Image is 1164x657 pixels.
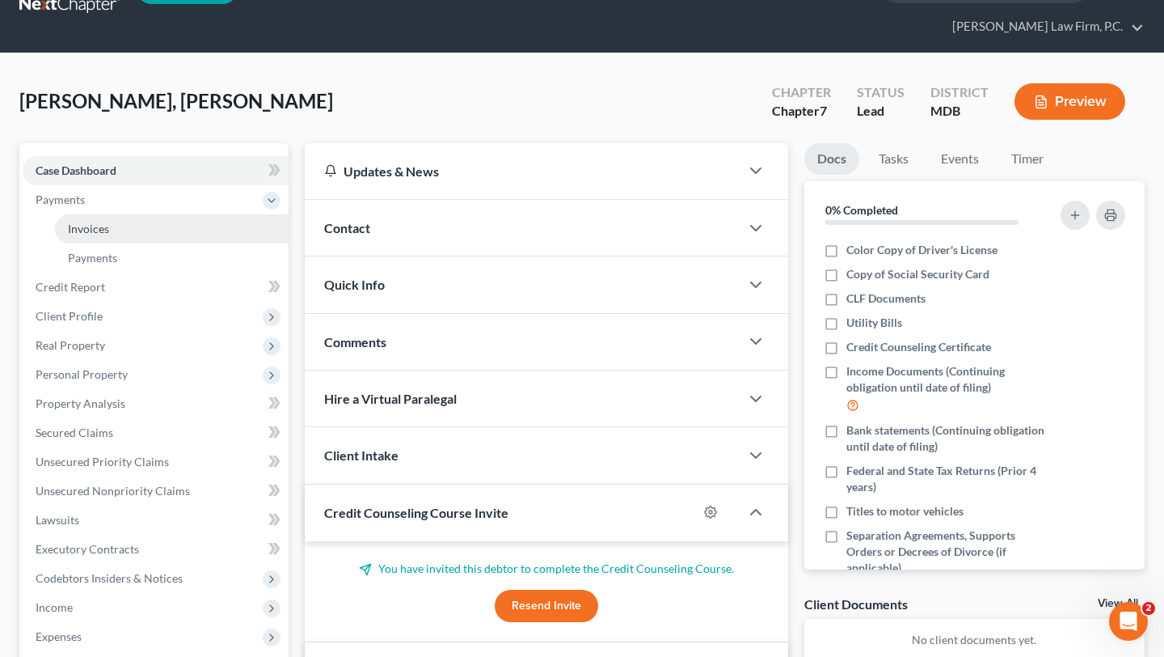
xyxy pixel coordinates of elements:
[846,528,1046,576] span: Separation Agreements, Supports Orders or Decrees of Divorce (if applicable)
[820,103,827,118] span: 7
[36,338,105,352] span: Real Property
[944,12,1144,41] a: [PERSON_NAME] Law Firm, P.C.
[36,193,85,206] span: Payments
[846,266,989,282] span: Copy of Social Security Card
[772,102,831,121] div: Chapter
[817,632,1132,648] p: No client documents yet.
[846,242,997,258] span: Color Copy of Driver's License
[36,163,116,177] span: Case Dashboard
[36,600,73,614] span: Income
[846,363,1046,396] span: Income Documents (Continuing obligation until date of filing)
[324,220,370,235] span: Contact
[36,367,128,381] span: Personal Property
[846,422,1046,455] span: Bank statements (Continuing obligation until date of filing)
[324,447,399,463] span: Client Intake
[19,89,333,112] span: [PERSON_NAME], [PERSON_NAME]
[36,426,113,439] span: Secured Claims
[866,143,921,175] a: Tasks
[36,629,82,643] span: Expenses
[23,418,289,447] a: Secured Claims
[1142,602,1155,615] span: 2
[324,561,769,577] p: You have invited this debtor to complete the Credit Counseling Course.
[324,277,385,292] span: Quick Info
[36,484,190,498] span: Unsecured Nonpriority Claims
[68,251,117,265] span: Payments
[1014,83,1125,120] button: Preview
[857,83,905,102] div: Status
[23,273,289,302] a: Credit Report
[804,596,908,612] div: Client Documents
[324,505,508,520] span: Credit Counseling Course Invite
[324,391,457,406] span: Hire a Virtual Paralegal
[36,455,169,468] span: Unsecured Priority Claims
[846,315,902,331] span: Utility Bills
[55,214,289,244] a: Invoices
[324,334,386,350] span: Comments
[772,83,831,102] div: Chapter
[998,143,1056,175] a: Timer
[36,396,125,410] span: Property Analysis
[36,571,183,585] span: Codebtors Insiders & Notices
[23,389,289,418] a: Property Analysis
[825,203,898,217] strong: 0% Completed
[324,163,720,180] div: Updates & News
[55,244,289,273] a: Payments
[930,102,989,121] div: MDB
[36,280,105,294] span: Credit Report
[928,143,992,175] a: Events
[36,513,79,527] span: Lawsuits
[23,535,289,564] a: Executory Contracts
[23,447,289,477] a: Unsecured Priority Claims
[36,542,139,556] span: Executory Contracts
[804,143,859,175] a: Docs
[857,102,905,121] div: Lead
[495,590,598,622] button: Resend Invite
[1098,598,1138,609] a: View All
[846,463,1046,495] span: Federal and State Tax Returns (Prior 4 years)
[930,83,989,102] div: District
[846,503,964,519] span: Titles to motor vehicles
[1109,602,1148,641] iframe: Intercom live chat
[23,506,289,535] a: Lawsuits
[846,290,926,307] span: CLF Documents
[846,339,991,355] span: Credit Counseling Certificate
[36,309,103,323] span: Client Profile
[68,222,109,235] span: Invoices
[23,477,289,506] a: Unsecured Nonpriority Claims
[23,156,289,185] a: Case Dashboard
